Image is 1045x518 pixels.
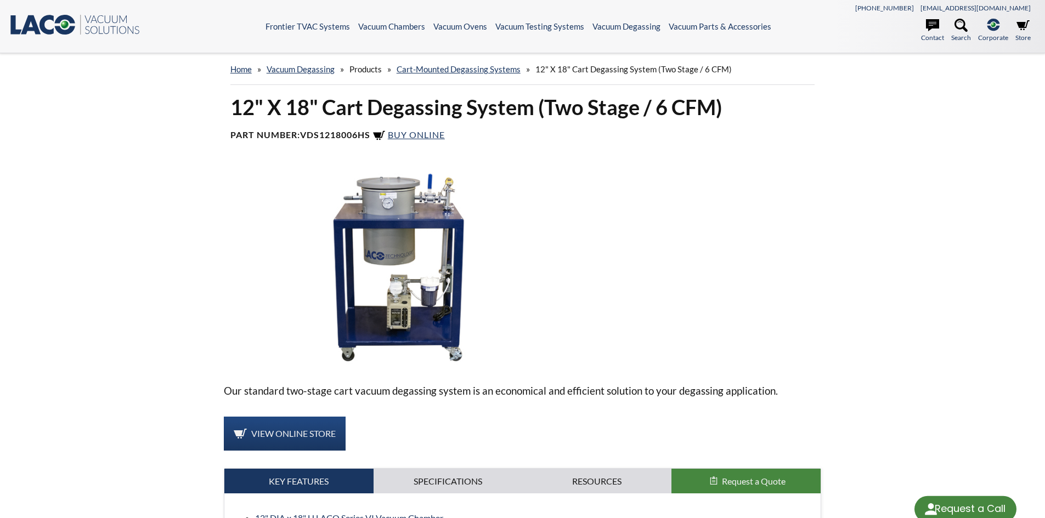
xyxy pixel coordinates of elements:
[722,476,786,486] span: Request a Quote
[397,64,521,74] a: Cart-Mounted Degassing Systems
[224,383,822,399] p: Our standard two-stage cart vacuum degassing system is an economical and efficient solution to yo...
[224,469,374,494] a: Key Features
[671,469,821,494] button: Request a Quote
[951,19,971,43] a: Search
[230,64,252,74] a: home
[523,469,672,494] a: Resources
[230,54,815,85] div: » » » »
[266,21,350,31] a: Frontier TVAC Systems
[358,21,425,31] a: Vacuum Chambers
[230,94,815,121] h1: 12" X 18" Cart Degassing System (Two Stage / 6 CFM)
[535,64,732,74] span: 12" X 18" Cart Degassing System (Two Stage / 6 CFM)
[1015,19,1031,43] a: Store
[300,129,370,140] b: VDS1218006HS
[224,169,574,365] img: VDS1218006HS Degassing System, front view
[388,129,445,140] span: Buy Online
[224,417,346,451] a: View Online Store
[495,21,584,31] a: Vacuum Testing Systems
[372,129,445,140] a: Buy Online
[230,129,815,143] h4: Part Number:
[267,64,335,74] a: Vacuum Degassing
[374,469,523,494] a: Specifications
[920,4,1031,12] a: [EMAIL_ADDRESS][DOMAIN_NAME]
[592,21,660,31] a: Vacuum Degassing
[855,4,914,12] a: [PHONE_NUMBER]
[669,21,771,31] a: Vacuum Parts & Accessories
[251,428,336,439] span: View Online Store
[978,32,1008,43] span: Corporate
[349,64,382,74] span: Products
[922,500,940,518] img: round button
[433,21,487,31] a: Vacuum Ovens
[921,19,944,43] a: Contact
